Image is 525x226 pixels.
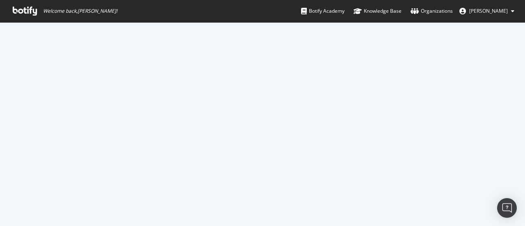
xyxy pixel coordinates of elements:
div: Open Intercom Messenger [497,198,517,218]
span: Welcome back, [PERSON_NAME] ! [43,8,117,14]
div: Knowledge Base [354,7,402,15]
div: Organizations [411,7,453,15]
div: animation [233,103,292,132]
span: Harry Hji kakou [469,7,508,14]
div: Botify Academy [301,7,345,15]
button: [PERSON_NAME] [453,5,521,18]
